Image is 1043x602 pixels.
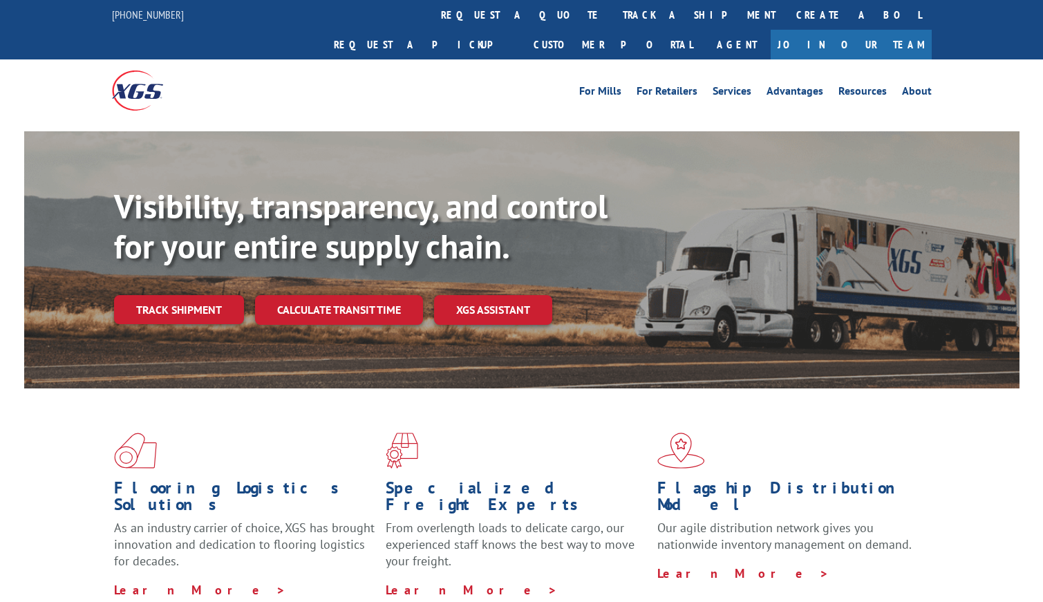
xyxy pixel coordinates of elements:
[114,582,286,598] a: Learn More >
[114,480,375,520] h1: Flooring Logistics Solutions
[771,30,932,59] a: Join Our Team
[114,520,375,569] span: As an industry carrier of choice, XGS has brought innovation and dedication to flooring logistics...
[902,86,932,101] a: About
[386,582,558,598] a: Learn More >
[255,295,423,325] a: Calculate transit time
[713,86,751,101] a: Services
[579,86,621,101] a: For Mills
[657,565,829,581] a: Learn More >
[114,295,244,324] a: Track shipment
[386,520,647,581] p: From overlength loads to delicate cargo, our experienced staff knows the best way to move your fr...
[114,433,157,469] img: xgs-icon-total-supply-chain-intelligence-red
[703,30,771,59] a: Agent
[114,185,608,267] b: Visibility, transparency, and control for your entire supply chain.
[434,295,552,325] a: XGS ASSISTANT
[767,86,823,101] a: Advantages
[657,433,705,469] img: xgs-icon-flagship-distribution-model-red
[838,86,887,101] a: Resources
[112,8,184,21] a: [PHONE_NUMBER]
[657,480,919,520] h1: Flagship Distribution Model
[523,30,703,59] a: Customer Portal
[323,30,523,59] a: Request a pickup
[657,520,912,552] span: Our agile distribution network gives you nationwide inventory management on demand.
[386,480,647,520] h1: Specialized Freight Experts
[637,86,697,101] a: For Retailers
[386,433,418,469] img: xgs-icon-focused-on-flooring-red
